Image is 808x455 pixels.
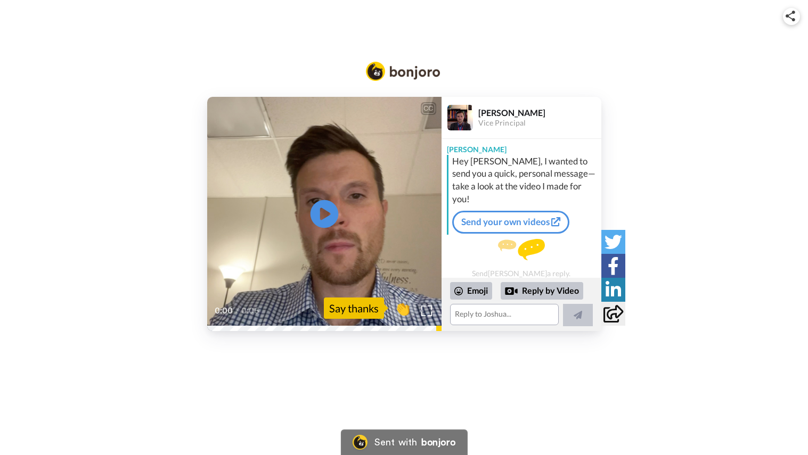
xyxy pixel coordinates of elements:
[501,282,583,300] div: Reply by Video
[452,211,569,233] a: Send your own videos
[442,139,601,155] div: [PERSON_NAME]
[215,304,233,317] span: 0:00
[478,119,601,128] div: Vice Principal
[422,103,435,114] div: CC
[452,155,599,206] div: Hey [PERSON_NAME], I wanted to send you a quick, personal message—take a look at the video I made...
[235,304,239,317] span: /
[478,107,601,118] div: [PERSON_NAME]
[450,282,492,299] div: Emoji
[442,239,601,278] div: Send [PERSON_NAME] a reply.
[389,296,416,320] button: 👏
[389,300,416,317] span: 👏
[786,11,795,21] img: ic_share.svg
[324,297,384,319] div: Say thanks
[447,105,473,130] img: Profile Image
[366,62,440,81] img: Bonjoro Logo
[505,285,518,297] div: Reply by Video
[421,305,432,316] img: Full screen
[241,304,260,317] span: 0:06
[498,239,545,260] img: message.svg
